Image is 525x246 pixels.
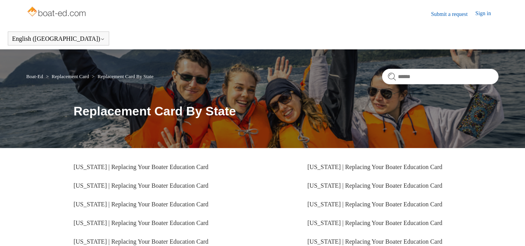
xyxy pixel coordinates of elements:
li: Replacement Card [44,73,90,79]
a: [US_STATE] | Replacing Your Boater Education Card [73,220,208,226]
a: Submit a request [431,10,475,18]
a: [US_STATE] | Replacing Your Boater Education Card [73,238,208,245]
a: [US_STATE] | Replacing Your Boater Education Card [73,182,208,189]
a: Replacement Card By State [98,73,153,79]
div: Live chat [499,220,519,240]
li: Boat-Ed [26,73,45,79]
h1: Replacement Card By State [73,102,499,120]
a: [US_STATE] | Replacing Your Boater Education Card [73,201,208,208]
a: [US_STATE] | Replacing Your Boater Education Card [307,201,442,208]
a: Replacement Card [52,73,89,79]
input: Search [382,69,499,84]
a: [US_STATE] | Replacing Your Boater Education Card [307,238,442,245]
a: [US_STATE] | Replacing Your Boater Education Card [307,164,442,170]
a: [US_STATE] | Replacing Your Boater Education Card [307,220,442,226]
a: [US_STATE] | Replacing Your Boater Education Card [307,182,442,189]
button: English ([GEOGRAPHIC_DATA]) [12,35,105,42]
a: Boat-Ed [26,73,43,79]
a: [US_STATE] | Replacing Your Boater Education Card [73,164,208,170]
li: Replacement Card By State [90,73,153,79]
a: Sign in [475,9,499,19]
img: Boat-Ed Help Center home page [26,5,88,20]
